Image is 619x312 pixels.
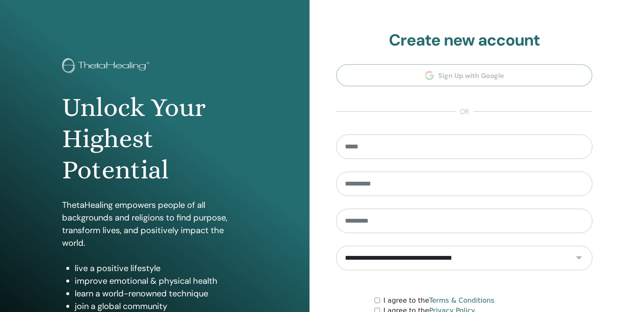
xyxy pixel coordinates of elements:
[75,274,247,287] li: improve emotional & physical health
[456,107,473,117] span: or
[75,262,247,274] li: live a positive lifestyle
[429,296,494,304] a: Terms & Conditions
[62,199,247,249] p: ThetaHealing empowers people of all backgrounds and religions to find purpose, transform lives, a...
[383,296,494,306] label: I agree to the
[75,287,247,300] li: learn a world-renowned technique
[62,92,247,186] h1: Unlock Your Highest Potential
[336,31,592,50] h2: Create new account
